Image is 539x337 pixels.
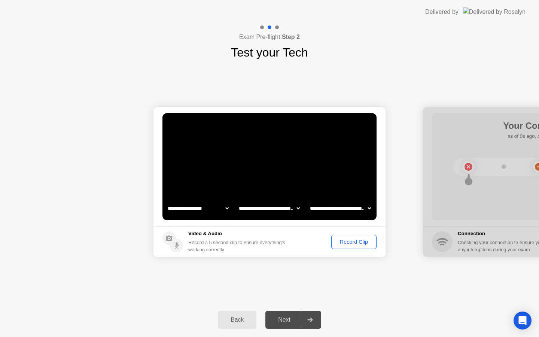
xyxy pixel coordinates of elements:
[265,311,321,329] button: Next
[188,239,288,253] div: Record a 5 second clip to ensure everything’s working correctly
[308,201,372,216] select: Available microphones
[268,316,301,323] div: Next
[331,235,377,249] button: Record Clip
[231,43,308,61] h1: Test your Tech
[220,316,254,323] div: Back
[334,239,374,245] div: Record Clip
[425,7,459,16] div: Delivered by
[218,311,256,329] button: Back
[237,201,301,216] select: Available speakers
[239,33,300,42] h4: Exam Pre-flight:
[282,34,300,40] b: Step 2
[514,312,532,330] div: Open Intercom Messenger
[188,230,288,237] h5: Video & Audio
[463,7,526,16] img: Delivered by Rosalyn
[166,201,230,216] select: Available cameras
